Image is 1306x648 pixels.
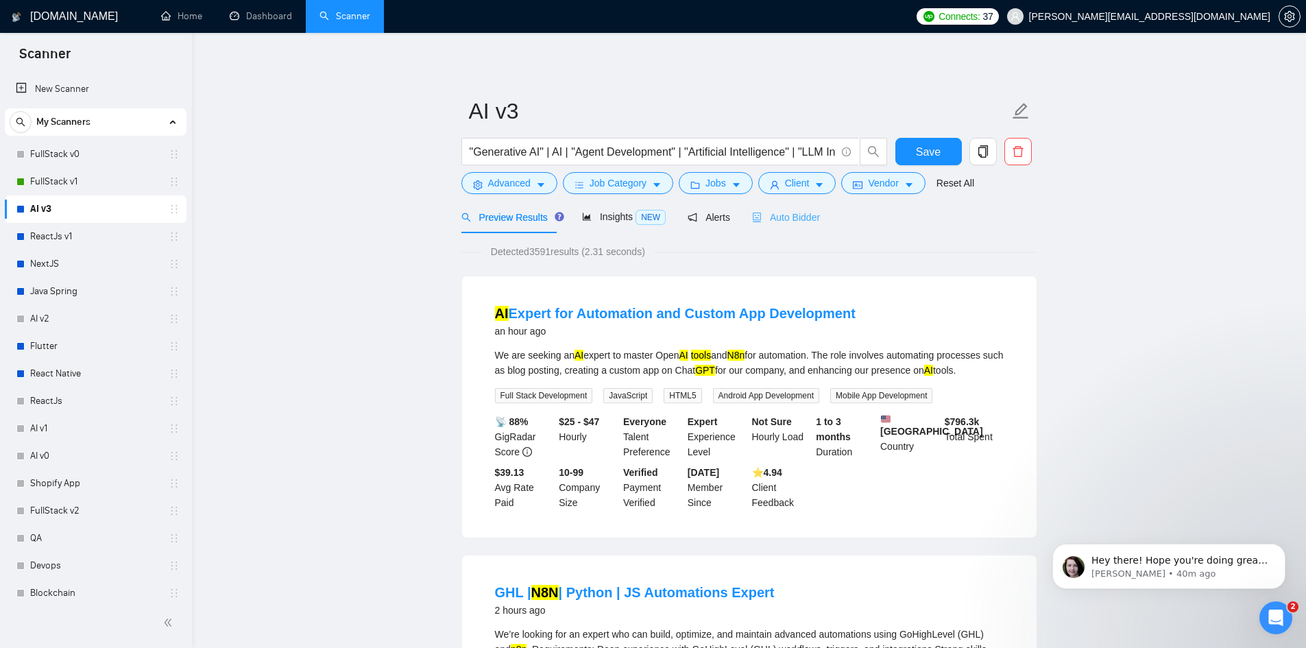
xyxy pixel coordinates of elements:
a: homeHome [161,10,202,22]
span: delete [1005,145,1031,158]
div: Avg Rate Paid [492,465,557,510]
mark: AI [575,350,583,361]
div: 2 hours ago [495,602,775,619]
a: AI v2 [30,305,160,333]
input: Scanner name... [469,94,1009,128]
mark: tools [691,350,712,361]
div: Talent Preference [620,414,685,459]
span: edit [1012,102,1030,120]
b: Not Sure [752,416,792,427]
a: FullStack v2 [30,497,160,525]
a: New Scanner [16,75,176,103]
span: Client [785,176,810,191]
span: holder [169,560,180,571]
a: Devops [30,552,160,579]
button: search [860,138,887,165]
span: caret-down [731,180,741,190]
div: We are seeking an expert to master Open and for automation. The role involves automating processe... [495,348,1004,378]
img: 🇺🇸 [881,414,891,424]
a: AI v3 [30,195,160,223]
span: Save [916,143,941,160]
a: Reset All [936,176,974,191]
button: delete [1004,138,1032,165]
div: Tooltip anchor [553,211,566,223]
b: [GEOGRAPHIC_DATA] [880,414,983,437]
a: GHL |N8N| Python | JS Automations Expert [495,585,775,600]
mark: AI [679,350,688,361]
span: Auto Bidder [752,212,820,223]
span: holder [169,396,180,407]
li: New Scanner [5,75,186,103]
div: Hourly [556,414,620,459]
span: holder [169,588,180,599]
span: search [860,145,886,158]
span: holder [169,478,180,489]
a: Blockchain [30,579,160,607]
button: search [10,111,32,133]
a: FullStack v0 [30,141,160,168]
button: idcardVendorcaret-down [841,172,925,194]
span: user [770,180,779,190]
button: settingAdvancedcaret-down [461,172,557,194]
img: logo [12,6,21,28]
span: holder [169,451,180,461]
mark: GPT [695,365,715,376]
span: caret-down [814,180,824,190]
button: setting [1279,5,1301,27]
span: bars [575,180,584,190]
button: folderJobscaret-down [679,172,753,194]
span: folder [690,180,700,190]
span: double-left [163,616,177,629]
span: Vendor [868,176,898,191]
div: Experience Level [685,414,749,459]
span: caret-down [536,180,546,190]
img: upwork-logo.png [923,11,934,22]
a: setting [1279,11,1301,22]
span: Job Category [590,176,646,191]
span: caret-down [904,180,914,190]
a: AIExpert for Automation and Custom App Development [495,306,856,321]
span: search [10,117,31,127]
span: notification [688,213,697,222]
a: Flutter [30,333,160,360]
iframe: Intercom notifications message [1032,515,1306,611]
span: idcard [853,180,862,190]
span: JavaScript [603,388,653,403]
mark: N8N [531,585,559,600]
div: Client Feedback [749,465,814,510]
span: Connects: [939,9,980,24]
b: $ 796.3k [945,416,980,427]
b: [DATE] [688,467,719,478]
span: holder [169,368,180,379]
div: Country [878,414,942,459]
span: Android App Development [713,388,819,403]
span: area-chart [582,212,592,221]
a: FullStack v1 [30,168,160,195]
div: Total Spent [942,414,1006,459]
a: QA [30,525,160,552]
b: 1 to 3 months [816,416,851,442]
a: AI v1 [30,415,160,442]
span: info-circle [522,447,532,457]
a: NextJS [30,250,160,278]
span: user [1011,12,1020,21]
span: holder [169,149,180,160]
span: 37 [983,9,993,24]
div: Duration [813,414,878,459]
button: userClientcaret-down [758,172,836,194]
span: NEW [636,210,666,225]
mark: AI [924,365,933,376]
b: Expert [688,416,718,427]
div: Payment Verified [620,465,685,510]
span: holder [169,176,180,187]
b: 10-99 [559,467,583,478]
span: My Scanners [36,108,90,136]
a: ReactJs v1 [30,223,160,250]
a: AI v0 [30,442,160,470]
span: holder [169,204,180,215]
div: Member Since [685,465,749,510]
span: holder [169,341,180,352]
